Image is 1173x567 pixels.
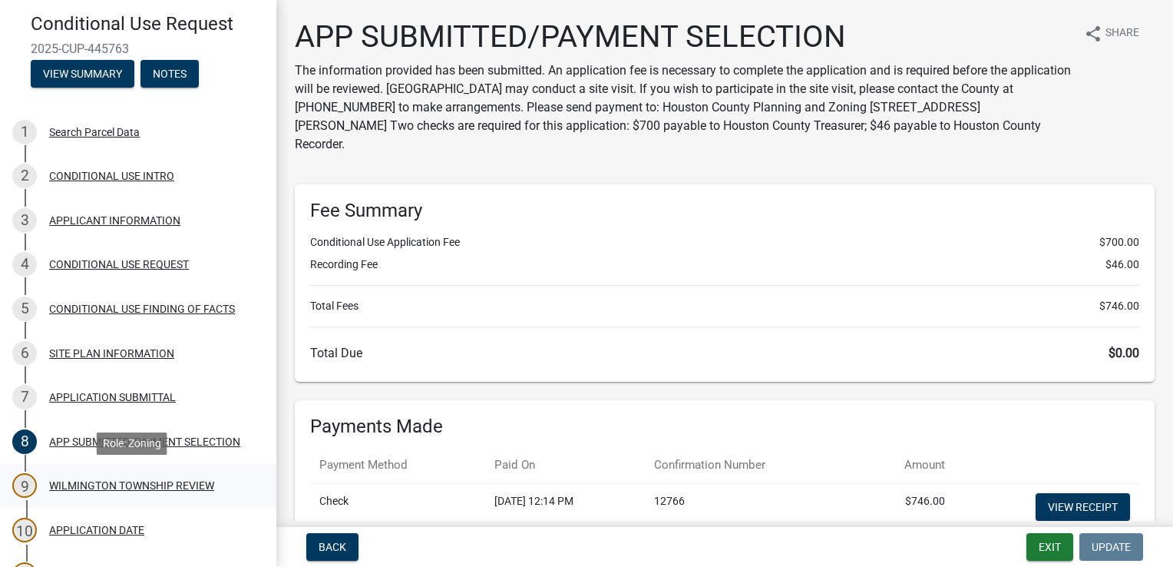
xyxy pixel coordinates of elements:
[12,164,37,188] div: 2
[1036,493,1130,521] a: View receipt
[310,447,485,483] th: Payment Method
[310,346,1139,360] h6: Total Due
[1105,25,1139,43] span: Share
[310,416,1139,438] h6: Payments Made
[49,480,214,491] div: WILMINGTON TOWNSHIP REVIEW
[310,298,1139,314] li: Total Fees
[1105,257,1139,273] span: $46.00
[1109,346,1139,360] span: $0.00
[12,385,37,409] div: 7
[12,120,37,144] div: 1
[1099,234,1139,250] span: $700.00
[310,234,1139,250] li: Conditional Use Application Fee
[1079,533,1143,561] button: Update
[12,252,37,277] div: 4
[49,259,189,270] div: CONDITIONAL USE REQUEST
[12,341,37,366] div: 6
[49,127,140,138] div: Search Parcel Data
[295,61,1072,154] p: The information provided has been submitted. An application fee is necessary to complete the appl...
[857,447,954,483] th: Amount
[310,200,1139,222] h6: Fee Summary
[97,433,167,455] div: Role: Zoning
[31,60,134,88] button: View Summary
[485,447,645,483] th: Paid On
[31,41,246,56] span: 2025-CUP-445763
[12,429,37,454] div: 8
[1026,533,1073,561] button: Exit
[295,18,1072,55] h1: APP SUBMITTED/PAYMENT SELECTION
[49,436,240,447] div: APP SUBMITTED/PAYMENT SELECTION
[31,68,134,81] wm-modal-confirm: Summary
[319,541,346,553] span: Back
[49,525,144,535] div: APPLICATION DATE
[1092,541,1131,553] span: Update
[49,171,174,181] div: CONDITIONAL USE INTRO
[485,483,645,534] td: [DATE] 12:14 PM
[1084,25,1102,43] i: share
[310,483,485,534] td: Check
[645,483,857,534] td: 12766
[1099,298,1139,314] span: $746.00
[310,257,1139,273] li: Recording Fee
[140,60,199,88] button: Notes
[12,473,37,498] div: 9
[49,348,174,359] div: SITE PLAN INFORMATION
[31,13,264,35] h4: Conditional Use Request
[306,533,359,561] button: Back
[140,68,199,81] wm-modal-confirm: Notes
[49,215,180,226] div: APPLICANT INFORMATION
[645,447,857,483] th: Confirmation Number
[12,518,37,542] div: 10
[12,297,37,321] div: 5
[49,303,235,314] div: CONDITIONAL USE FINDING OF FACTS
[1072,18,1152,48] button: shareShare
[12,208,37,233] div: 3
[49,392,176,403] div: APPLICATION SUBMITTAL
[857,483,954,534] td: $746.00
